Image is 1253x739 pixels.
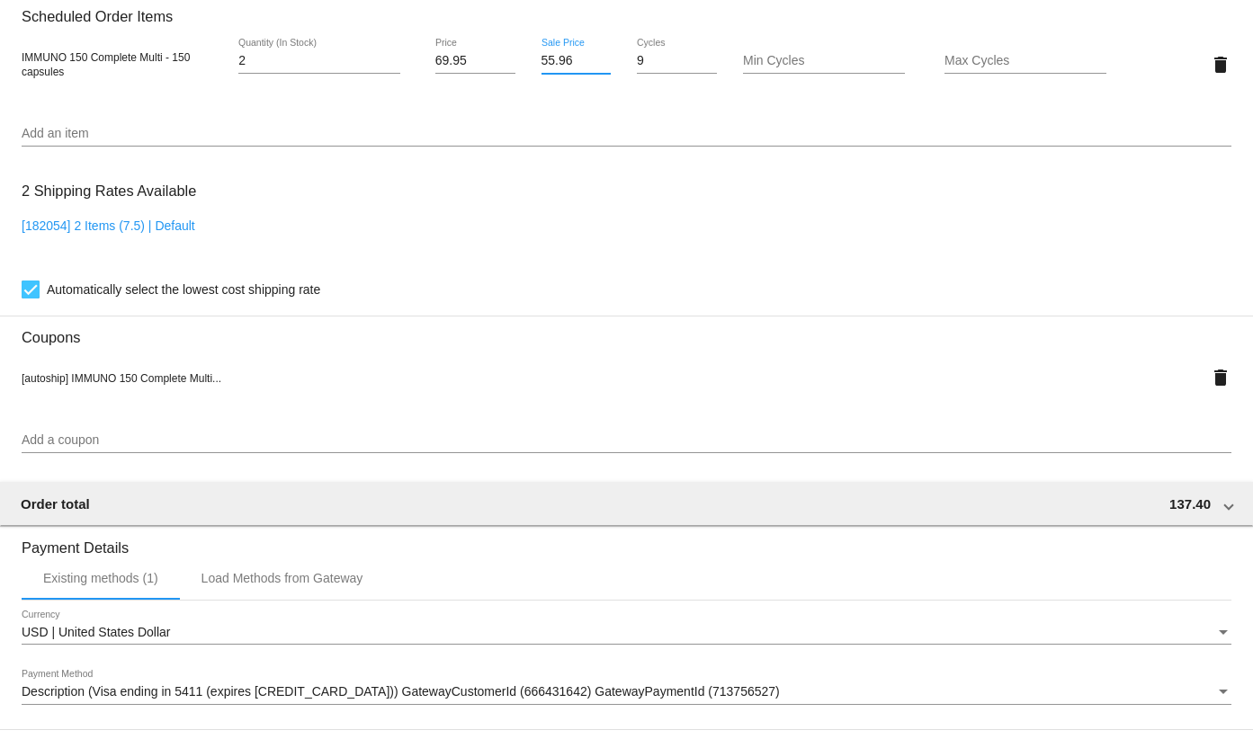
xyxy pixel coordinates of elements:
input: Sale Price [541,54,612,68]
mat-icon: delete [1210,54,1231,76]
mat-select: Currency [22,626,1231,640]
input: Min Cycles [743,54,905,68]
div: Load Methods from Gateway [201,571,363,585]
span: Order total [21,496,90,512]
span: [autoship] IMMUNO 150 Complete Multi... [22,372,221,385]
span: IMMUNO 150 Complete Multi - 150 capsules [22,51,190,78]
h3: Payment Details [22,526,1231,556]
input: Cycles [637,54,717,68]
input: Add an item [22,127,1231,141]
h3: Coupons [22,316,1231,346]
span: Automatically select the lowest cost shipping rate [47,279,320,300]
mat-select: Payment Method [22,685,1231,699]
span: USD | United States Dollar [22,625,170,639]
div: Existing methods (1) [43,571,158,585]
span: Description (Visa ending in 5411 (expires [CREDIT_CARD_DATA])) GatewayCustomerId (666431642) Gate... [22,684,780,699]
input: Max Cycles [944,54,1106,68]
input: Price [435,54,515,68]
mat-icon: delete [1210,367,1231,388]
a: [182054] 2 Items (7.5) | Default [22,218,195,233]
input: Quantity (In Stock) [238,54,400,68]
span: 137.40 [1169,496,1211,512]
input: Add a coupon [22,433,1231,448]
h3: 2 Shipping Rates Available [22,172,196,210]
